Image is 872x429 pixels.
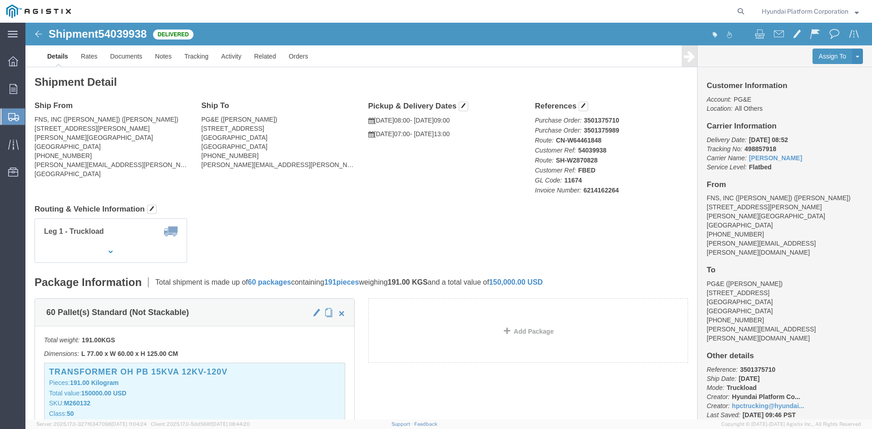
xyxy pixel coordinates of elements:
[761,6,859,17] button: Hyundai Platform Corporation
[212,421,250,427] span: [DATE] 08:44:20
[25,23,872,419] iframe: FS Legacy Container
[721,420,861,428] span: Copyright © [DATE]-[DATE] Agistix Inc., All Rights Reserved
[36,421,147,427] span: Server: 2025.17.0-327f6347098
[391,421,414,427] a: Support
[414,421,437,427] a: Feedback
[151,421,250,427] span: Client: 2025.17.0-5dd568f
[6,5,71,18] img: logo
[111,421,147,427] span: [DATE] 11:04:24
[762,6,848,16] span: Hyundai Platform Corporation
